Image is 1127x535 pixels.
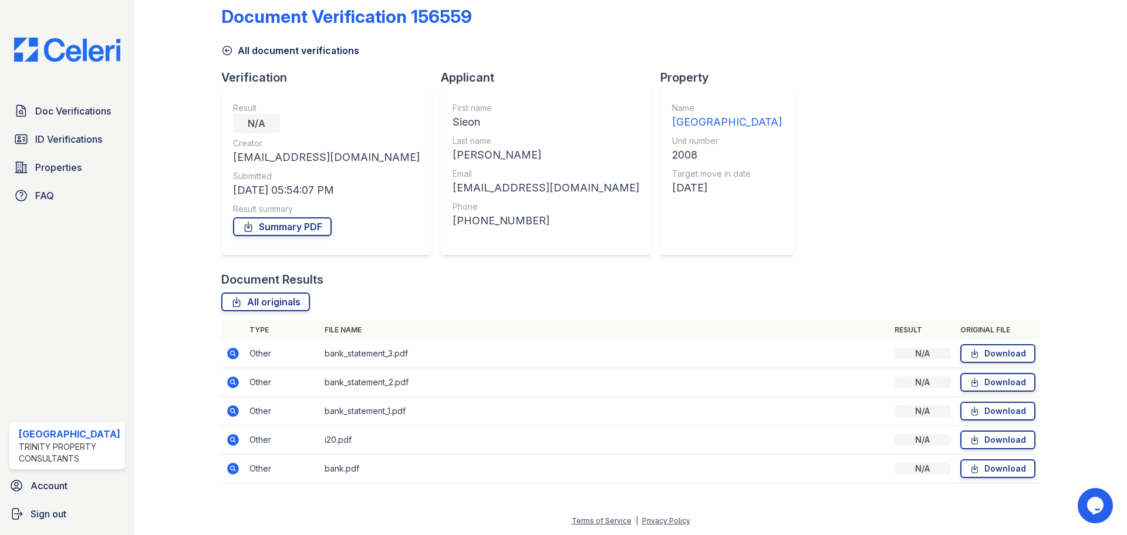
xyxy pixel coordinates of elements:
div: First name [453,102,639,114]
div: N/A [895,348,951,359]
td: Other [245,368,320,397]
a: Account [5,474,130,497]
td: Other [245,397,320,426]
div: [PHONE_NUMBER] [453,213,639,229]
a: Download [960,402,1035,420]
div: N/A [895,463,951,475]
th: Original file [956,321,1040,339]
div: Email [453,168,639,180]
div: Target move in date [672,168,782,180]
th: Result [890,321,956,339]
a: All originals [221,292,310,311]
div: Applicant [441,69,660,86]
a: Terms of Service [572,516,632,525]
div: Property [660,69,803,86]
div: Document Verification 156559 [221,6,472,27]
div: [DATE] 05:54:07 PM [233,182,420,198]
div: Submitted [233,170,420,182]
div: [EMAIL_ADDRESS][DOMAIN_NAME] [233,149,420,166]
a: Download [960,430,1035,449]
div: Verification [221,69,441,86]
a: Download [960,344,1035,363]
td: Other [245,426,320,455]
div: N/A [895,405,951,417]
span: FAQ [35,189,54,203]
a: Download [960,373,1035,392]
span: Properties [35,160,82,174]
th: Type [245,321,320,339]
td: bank.pdf [320,455,890,483]
div: N/A [233,114,280,133]
th: File name [320,321,890,339]
td: i20.pdf [320,426,890,455]
div: Result summary [233,203,420,215]
div: 2008 [672,147,782,163]
div: Trinity Property Consultants [19,441,120,465]
span: Sign out [31,507,66,521]
img: CE_Logo_Blue-a8612792a0a2168367f1c8372b55b34899dd931a85d93a1a3d3e32e68fde9ad4.png [5,38,130,62]
div: N/A [895,376,951,388]
div: [DATE] [672,180,782,196]
div: Phone [453,201,639,213]
a: Download [960,459,1035,478]
div: Last name [453,135,639,147]
div: Result [233,102,420,114]
div: Unit number [672,135,782,147]
td: bank_statement_2.pdf [320,368,890,397]
div: Document Results [221,271,323,288]
span: ID Verifications [35,132,102,146]
span: Account [31,479,68,493]
div: N/A [895,434,951,446]
td: Other [245,455,320,483]
a: Doc Verifications [9,99,125,123]
a: Privacy Policy [642,516,690,525]
a: Sign out [5,502,130,526]
div: [GEOGRAPHIC_DATA] [672,114,782,130]
td: Other [245,339,320,368]
div: | [636,516,638,525]
div: Creator [233,137,420,149]
td: bank_statement_3.pdf [320,339,890,368]
a: Name [GEOGRAPHIC_DATA] [672,102,782,130]
div: [PERSON_NAME] [453,147,639,163]
div: Name [672,102,782,114]
span: Doc Verifications [35,104,111,118]
td: bank_statement_1.pdf [320,397,890,426]
a: All document verifications [221,43,359,58]
div: [GEOGRAPHIC_DATA] [19,427,120,441]
a: Properties [9,156,125,179]
a: ID Verifications [9,127,125,151]
div: [EMAIL_ADDRESS][DOMAIN_NAME] [453,180,639,196]
a: FAQ [9,184,125,207]
a: Summary PDF [233,217,332,236]
iframe: chat widget [1078,488,1115,523]
div: Sieon [453,114,639,130]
